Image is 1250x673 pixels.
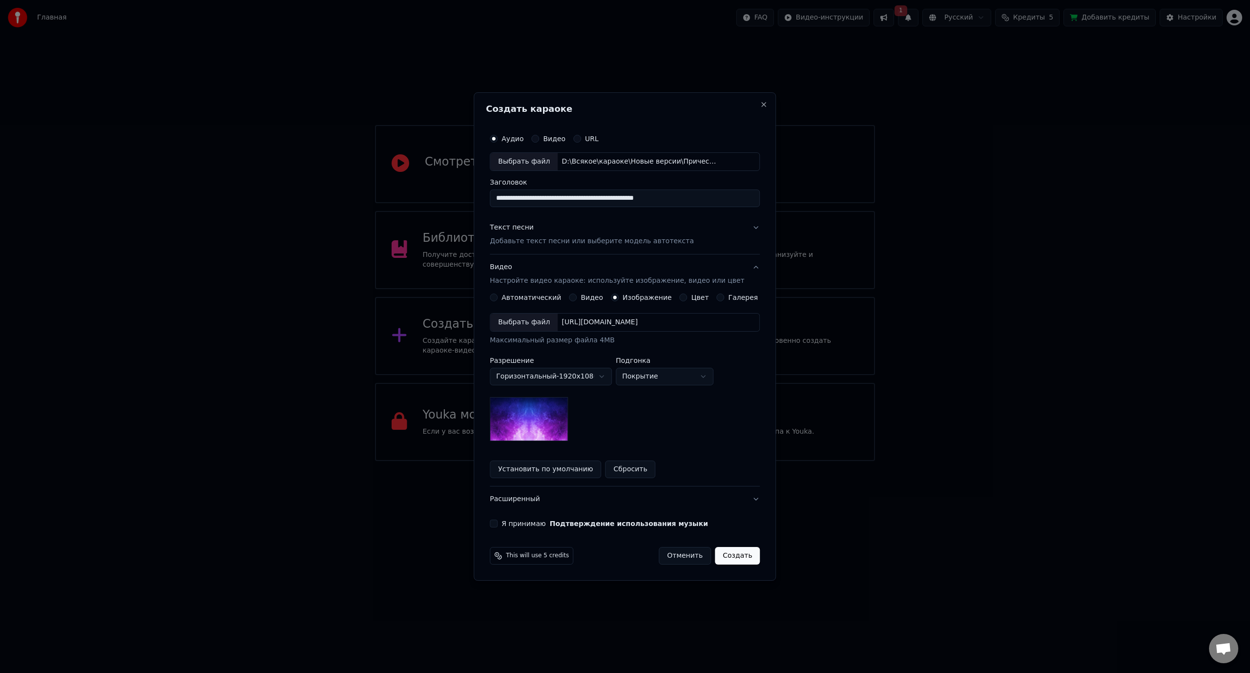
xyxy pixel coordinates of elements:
button: ВидеоНастройте видео караоке: используйте изображение, видео или цвет [490,254,760,294]
label: Заголовок [490,179,760,186]
label: Аудио [501,135,523,142]
label: Изображение [623,294,672,301]
button: Расширенный [490,486,760,512]
button: Создать [715,547,760,565]
h2: Создать караоке [486,105,764,113]
button: Установить по умолчанию [490,461,601,478]
div: D:\Всякое\караоке\Новые версии\Прически\Zveri_konec_2000-h_-_Bryunetki_i_Blondinki_([DOMAIN_NAME]... [558,157,724,167]
span: This will use 5 credits [506,552,569,560]
p: Настройте видео караоке: используйте изображение, видео или цвет [490,276,744,286]
button: Сбросить [605,461,656,478]
div: Выбрать файл [490,153,558,170]
button: Текст песниДобавьте текст песни или выберите модель автотекста [490,215,760,254]
label: Галерея [729,294,758,301]
div: [URL][DOMAIN_NAME] [558,317,642,327]
div: ВидеоНастройте видео караоке: используйте изображение, видео или цвет [490,294,760,486]
label: Цвет [691,294,709,301]
p: Добавьте текст песни или выберите модель автотекста [490,236,694,246]
div: Выбрать файл [490,314,558,331]
div: Максимальный размер файла 4MB [490,336,760,345]
label: Разрешение [490,357,612,364]
div: Видео [490,262,744,286]
label: Видео [543,135,565,142]
div: Текст песни [490,223,534,232]
label: Видео [581,294,603,301]
button: Я принимаю [550,520,708,527]
label: URL [585,135,599,142]
label: Я принимаю [501,520,708,527]
button: Отменить [659,547,711,565]
label: Автоматический [501,294,561,301]
label: Подгонка [616,357,713,364]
